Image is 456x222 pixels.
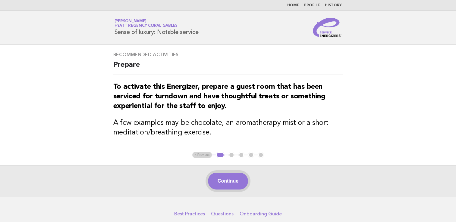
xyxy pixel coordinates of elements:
a: Profile [304,4,320,7]
button: 1 [216,152,225,158]
a: Onboarding Guide [240,211,282,217]
h3: A few examples may be chocolate, an aromatherapy mist or a short meditation/breathing exercise. [113,118,343,137]
h2: Prepare [113,60,343,75]
h3: Recommended activities [113,52,343,58]
a: [PERSON_NAME]Hyatt Regency Coral Gables [115,19,178,28]
img: Service Energizers [313,18,342,37]
a: Questions [211,211,234,217]
span: Hyatt Regency Coral Gables [115,24,178,28]
h1: Sense of luxury: Notable service [115,20,199,35]
strong: To activate this Energizer, prepare a guest room that has been serviced for turndown and have tho... [113,83,325,110]
a: History [325,4,342,7]
button: Continue [208,173,248,190]
a: Best Practices [174,211,205,217]
a: Home [287,4,299,7]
